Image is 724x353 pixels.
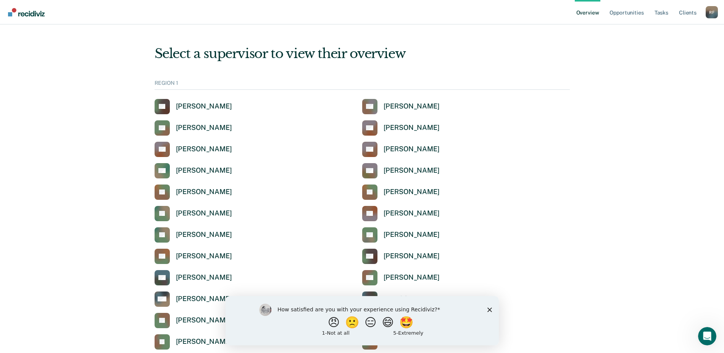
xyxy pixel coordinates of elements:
div: [PERSON_NAME] [384,273,440,282]
img: Recidiviz [8,8,45,16]
a: [PERSON_NAME] [155,120,232,136]
a: [PERSON_NAME] [155,163,232,178]
div: [PERSON_NAME] [176,273,232,282]
div: [PERSON_NAME] [384,102,440,111]
a: [PERSON_NAME] [155,313,232,328]
a: [PERSON_NAME] [362,227,440,243]
a: [PERSON_NAME] [362,163,440,178]
div: [PERSON_NAME] [176,188,232,196]
div: [PERSON_NAME] [176,209,232,218]
a: [PERSON_NAME] [155,249,232,264]
a: [PERSON_NAME] [155,270,232,285]
a: [PERSON_NAME] [362,99,440,114]
div: [PERSON_NAME] [384,188,440,196]
a: [PERSON_NAME] [362,270,440,285]
a: [PERSON_NAME] [362,206,440,221]
div: [PERSON_NAME] [176,166,232,175]
div: [PERSON_NAME] [176,337,232,346]
div: [PERSON_NAME] [384,123,440,132]
div: Select a supervisor to view their overview [155,46,570,62]
div: [PERSON_NAME] [176,295,232,303]
div: [PERSON_NAME] [384,145,440,154]
a: [PERSON_NAME] [155,206,232,221]
a: [PERSON_NAME] [362,291,440,307]
div: [PERSON_NAME] [384,166,440,175]
div: [PERSON_NAME] [384,209,440,218]
a: [PERSON_NAME] [362,142,440,157]
a: [PERSON_NAME] [362,120,440,136]
div: [PERSON_NAME] [176,123,232,132]
a: [PERSON_NAME] [362,249,440,264]
a: [PERSON_NAME] [155,291,232,307]
iframe: Intercom live chat [698,327,716,345]
div: [PERSON_NAME] [176,316,232,325]
div: [PERSON_NAME] [176,145,232,154]
div: REGION 1 [155,80,570,90]
div: [PERSON_NAME] [384,252,440,261]
div: [PERSON_NAME] [176,230,232,239]
div: [PERSON_NAME] [176,102,232,111]
div: [PERSON_NAME] [384,230,440,239]
a: [PERSON_NAME] [155,185,232,200]
a: [PERSON_NAME] [155,334,232,350]
a: [PERSON_NAME] [155,99,232,114]
div: [PERSON_NAME] [384,295,440,303]
button: Profile dropdown button [706,6,718,18]
a: [PERSON_NAME] [155,142,232,157]
div: [PERSON_NAME] [176,252,232,261]
a: [PERSON_NAME] [362,185,440,200]
a: [PERSON_NAME] [155,227,232,243]
div: R F [706,6,718,18]
iframe: Survey by Kim from Recidiviz [226,296,499,345]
